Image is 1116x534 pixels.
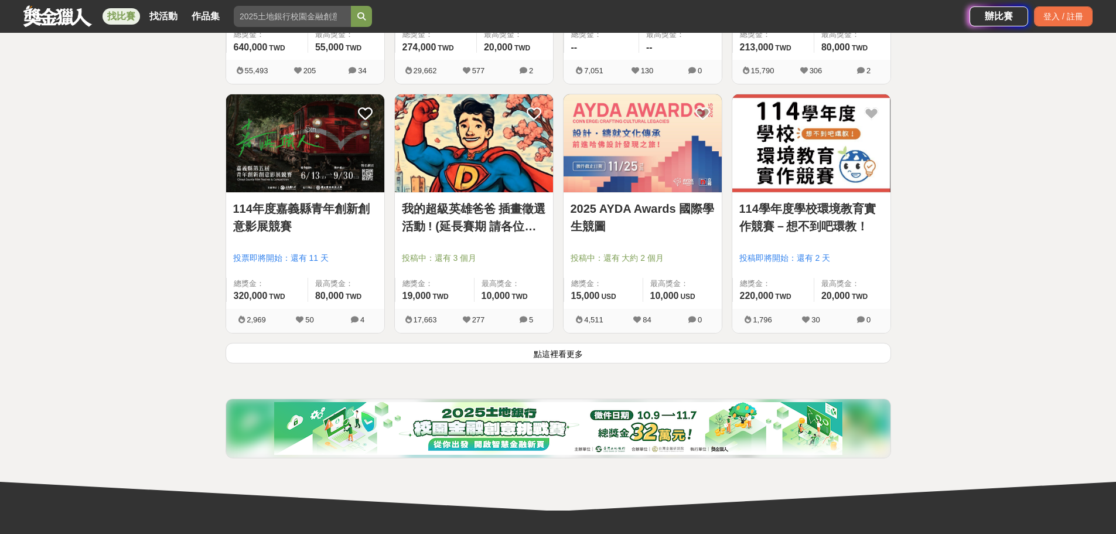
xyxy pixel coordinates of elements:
span: 5 [529,315,533,324]
span: 50 [305,315,313,324]
span: 220,000 [740,291,774,301]
span: 最高獎金： [650,278,715,290]
img: Cover Image [732,94,890,192]
span: 15,000 [571,291,600,301]
span: 55,493 [245,66,268,75]
span: 最高獎金： [484,29,546,40]
span: TWD [269,292,285,301]
span: -- [571,42,578,52]
span: 29,662 [414,66,437,75]
span: 總獎金： [740,29,807,40]
span: 80,000 [315,291,344,301]
span: 總獎金： [740,278,807,290]
span: TWD [269,44,285,52]
img: Cover Image [226,94,384,192]
span: 7,051 [584,66,603,75]
span: 最高獎金： [646,29,715,40]
span: 總獎金： [234,278,301,290]
span: 2,969 [247,315,266,324]
div: 登入 / 註冊 [1034,6,1093,26]
a: Cover Image [226,94,384,193]
a: 114年度嘉義縣青年創新創意影展競賽 [233,200,377,235]
span: 最高獎金： [821,29,883,40]
span: 20,000 [821,291,850,301]
span: 30 [811,315,820,324]
span: 577 [472,66,485,75]
span: TWD [346,44,361,52]
span: 15,790 [751,66,774,75]
span: TWD [775,44,791,52]
span: 總獎金： [402,278,467,290]
span: TWD [852,292,868,301]
span: 4 [360,315,364,324]
span: 20,000 [484,42,513,52]
img: Cover Image [564,94,722,192]
a: 作品集 [187,8,224,25]
span: 19,000 [402,291,431,301]
span: 17,663 [414,315,437,324]
span: 80,000 [821,42,850,52]
input: 2025土地銀行校園金融創意挑戰賽：從你出發 開啟智慧金融新頁 [234,6,351,27]
span: 0 [698,66,702,75]
span: 34 [358,66,366,75]
span: 最高獎金： [315,29,377,40]
span: 1,796 [753,315,772,324]
span: -- [646,42,653,52]
span: TWD [852,44,868,52]
span: 0 [866,315,871,324]
span: 總獎金： [571,278,636,290]
img: Cover Image [395,94,553,192]
span: 10,000 [482,291,510,301]
span: 總獎金： [402,29,469,40]
span: 總獎金： [571,29,632,40]
span: 最高獎金： [315,278,377,290]
span: 最高獎金： [821,278,883,290]
span: 320,000 [234,291,268,301]
span: 投稿即將開始：還有 2 天 [739,252,883,264]
span: 213,000 [740,42,774,52]
span: TWD [432,292,448,301]
a: 找活動 [145,8,182,25]
span: TWD [775,292,791,301]
a: 找比賽 [103,8,140,25]
a: 2025 AYDA Awards 國際學生競圖 [571,200,715,235]
span: 10,000 [650,291,679,301]
span: 84 [643,315,651,324]
span: 投票即將開始：還有 11 天 [233,252,377,264]
button: 點這裡看更多 [226,343,891,363]
span: 投稿中：還有 大約 2 個月 [571,252,715,264]
a: Cover Image [395,94,553,193]
span: USD [680,292,695,301]
span: 277 [472,315,485,324]
span: 130 [641,66,654,75]
img: a5722dc9-fb8f-4159-9c92-9f5474ee55af.png [274,402,842,455]
span: TWD [438,44,453,52]
span: 最高獎金： [482,278,546,290]
span: 205 [303,66,316,75]
span: TWD [514,44,530,52]
span: 306 [810,66,823,75]
a: 114學年度學校環境教育實作競賽－想不到吧環教！ [739,200,883,235]
span: TWD [346,292,361,301]
span: 總獎金： [234,29,301,40]
span: 4,511 [584,315,603,324]
a: 我的超級英雄爸爸 插畫徵選活動 ! (延長賽期 請各位踴躍參與) [402,200,546,235]
a: Cover Image [564,94,722,193]
span: USD [601,292,616,301]
a: 辦比賽 [970,6,1028,26]
span: TWD [511,292,527,301]
a: Cover Image [732,94,890,193]
span: 2 [866,66,871,75]
span: 274,000 [402,42,436,52]
span: 投稿中：還有 3 個月 [402,252,546,264]
span: 55,000 [315,42,344,52]
span: 0 [698,315,702,324]
span: 2 [529,66,533,75]
span: 640,000 [234,42,268,52]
